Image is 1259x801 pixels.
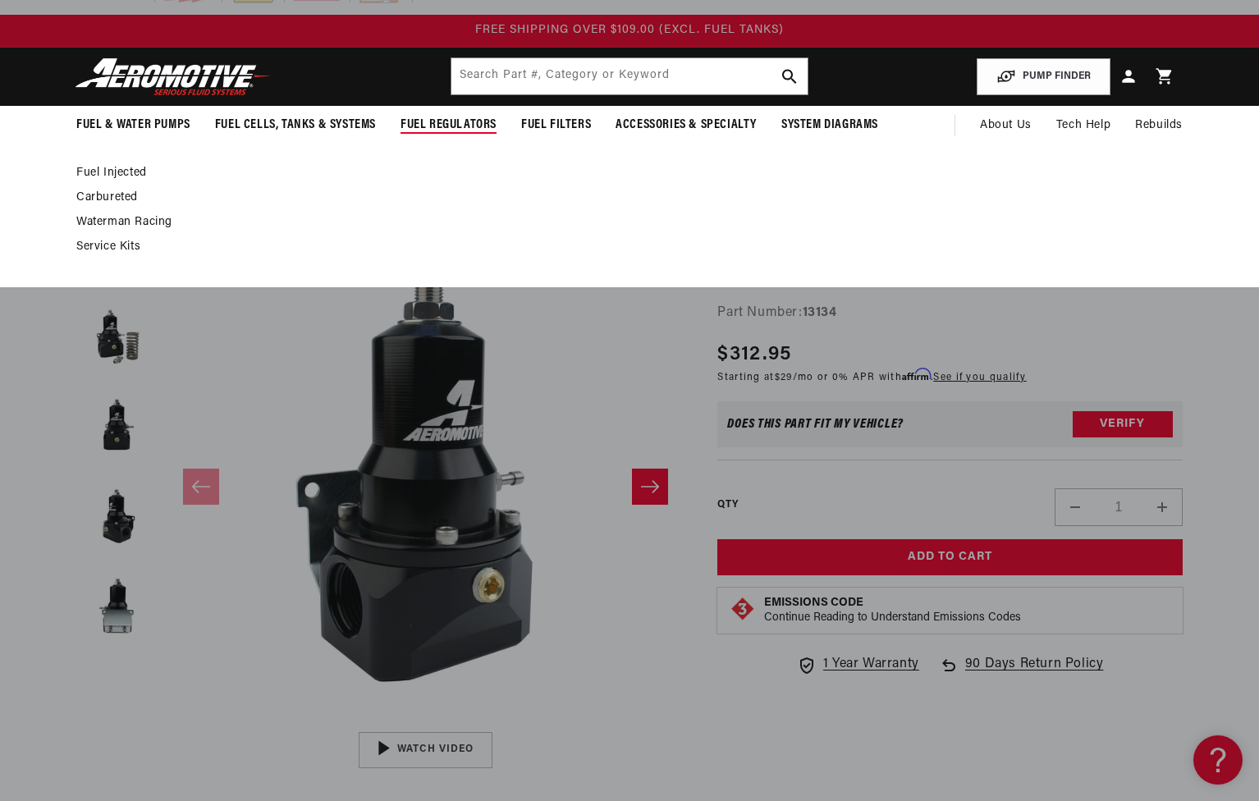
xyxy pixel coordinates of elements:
button: Emissions CodeContinue Reading to Understand Emissions Codes [764,596,1021,625]
span: System Diagrams [781,117,878,134]
label: QTY [717,498,738,512]
span: Fuel Regulators [401,117,497,134]
button: Load image 5 in gallery view [76,566,158,648]
span: Affirm [902,368,931,381]
a: Carbureted [76,190,1166,205]
a: Waterman Racing [76,215,1166,230]
a: See if you qualify - Learn more about Affirm Financing (opens in modal) [933,373,1026,382]
a: About Us [968,106,1044,145]
span: About Us [980,119,1032,131]
p: Starting at /mo or 0% APR with . [717,369,1026,385]
a: 90 Days Return Policy [939,654,1104,692]
summary: Rebuilds [1123,106,1195,145]
strong: Emissions Code [764,597,863,609]
span: Fuel Cells, Tanks & Systems [215,117,376,134]
summary: Fuel Cells, Tanks & Systems [203,106,388,144]
span: Fuel & Water Pumps [76,117,190,134]
summary: System Diagrams [769,106,890,144]
button: Load image 3 in gallery view [76,386,158,468]
span: $29 [775,373,793,382]
a: 1 Year Warranty [797,654,919,675]
button: PUMP FINDER [977,58,1110,95]
a: Service Kits [76,240,1166,254]
summary: Tech Help [1044,106,1123,145]
summary: Fuel Filters [509,106,603,144]
img: Emissions code [730,596,756,622]
span: Fuel Filters [521,117,591,134]
input: Search by Part Number, Category or Keyword [451,58,808,94]
span: 1 Year Warranty [823,654,919,675]
summary: Fuel Regulators [388,106,509,144]
span: Rebuilds [1135,117,1183,135]
summary: Accessories & Specialty [603,106,769,144]
span: FREE SHIPPING OVER $109.00 (EXCL. FUEL TANKS) [475,24,784,36]
img: Aeromotive [71,57,276,96]
button: Load image 4 in gallery view [76,476,158,558]
media-gallery: Gallery Viewer [76,205,684,767]
div: Part Number: [717,303,1183,324]
button: Add to Cart [717,539,1183,576]
button: Load image 2 in gallery view [76,295,158,378]
a: Fuel Injected [76,166,1166,181]
span: $312.95 [717,340,791,369]
button: search button [771,58,808,94]
button: Verify [1073,411,1173,437]
button: Slide right [632,469,668,505]
strong: 13134 [803,306,837,319]
span: 90 Days Return Policy [965,654,1104,692]
summary: Fuel & Water Pumps [64,106,203,144]
div: Does This part fit My vehicle? [727,418,904,431]
span: Accessories & Specialty [616,117,757,134]
p: Continue Reading to Understand Emissions Codes [764,611,1021,625]
button: Slide left [183,469,219,505]
span: Tech Help [1056,117,1110,135]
